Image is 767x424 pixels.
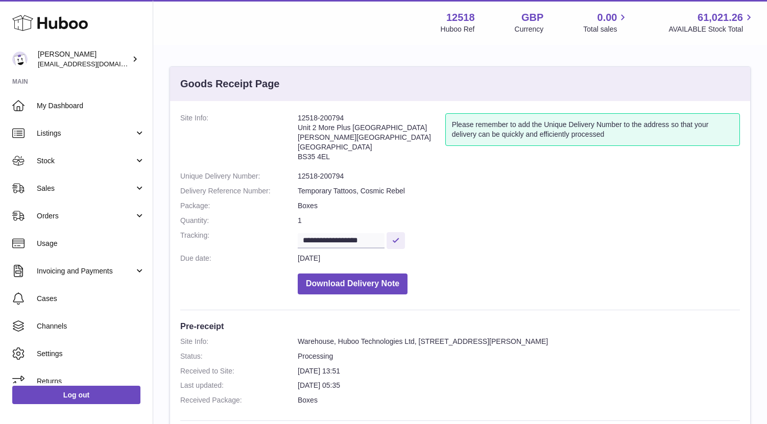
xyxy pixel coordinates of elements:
[180,186,298,196] dt: Delivery Reference Number:
[37,239,145,248] span: Usage
[298,201,740,211] dd: Boxes
[298,216,740,226] dd: 1
[180,320,740,332] h3: Pre-receipt
[180,201,298,211] dt: Package:
[37,211,134,221] span: Orders
[298,273,408,294] button: Download Delivery Note
[298,113,445,166] address: 12518-200794 Unit 2 More Plus [GEOGRAPHIC_DATA] [PERSON_NAME][GEOGRAPHIC_DATA] [GEOGRAPHIC_DATA] ...
[180,381,298,390] dt: Last updated:
[180,352,298,361] dt: Status:
[597,11,617,24] span: 0.00
[298,366,740,376] dd: [DATE] 13:51
[37,321,145,331] span: Channels
[37,101,145,111] span: My Dashboard
[298,337,740,346] dd: Warehouse, Huboo Technologies Ltd, [STREET_ADDRESS][PERSON_NAME]
[37,294,145,304] span: Cases
[298,352,740,361] dd: Processing
[298,254,740,263] dd: [DATE]
[37,266,134,276] span: Invoicing and Payments
[180,254,298,263] dt: Due date:
[180,366,298,376] dt: Received to Site:
[298,186,740,196] dd: Temporary Tattoos, Cosmic Rebel
[180,77,280,91] h3: Goods Receipt Page
[37,377,145,386] span: Returns
[12,52,28,67] img: caitlin@fancylamp.co
[445,113,740,146] div: Please remember to add the Unique Delivery Number to the address so that your delivery can be qui...
[698,11,743,24] span: 61,021.26
[180,113,298,166] dt: Site Info:
[38,49,130,69] div: [PERSON_NAME]
[668,11,755,34] a: 61,021.26 AVAILABLE Stock Total
[180,395,298,405] dt: Received Package:
[298,381,740,390] dd: [DATE] 05:35
[38,60,150,68] span: [EMAIL_ADDRESS][DOMAIN_NAME]
[12,386,140,404] a: Log out
[180,171,298,181] dt: Unique Delivery Number:
[37,349,145,359] span: Settings
[37,184,134,193] span: Sales
[441,24,475,34] div: Huboo Ref
[298,171,740,181] dd: 12518-200794
[521,11,543,24] strong: GBP
[180,231,298,248] dt: Tracking:
[515,24,544,34] div: Currency
[668,24,755,34] span: AVAILABLE Stock Total
[180,337,298,346] dt: Site Info:
[446,11,475,24] strong: 12518
[37,156,134,166] span: Stock
[583,24,629,34] span: Total sales
[298,395,740,405] dd: Boxes
[37,129,134,138] span: Listings
[180,216,298,226] dt: Quantity:
[583,11,629,34] a: 0.00 Total sales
